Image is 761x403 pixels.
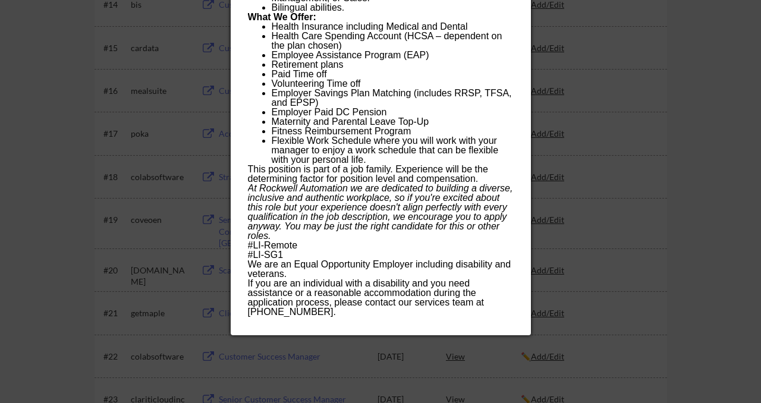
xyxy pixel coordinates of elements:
p: #LI-Remote [248,241,513,250]
p: If you are an individual with a disability and you need assistance or a reasonable accommodation ... [248,279,513,317]
p: We are an Equal Opportunity Employer including disability and veterans. [248,260,513,279]
li: Fitness Reimbursement Program [272,127,513,136]
li: Retirement plans [272,60,513,70]
li: Paid Time off [272,70,513,79]
li: Employer Paid DC Pension [272,108,513,117]
i: At Rockwell Automation we are dedicated to building a diverse, inclusive and authentic workplace,... [248,183,513,241]
li: Maternity and Parental Leave Top-Up [272,117,513,127]
li: Bilingual abilities. [272,3,513,12]
p: This position is part of a job family. Experience will be the determining factor for position lev... [248,165,513,184]
p: #LI-SG1 [248,250,513,260]
li: Health Care Spending Account (HCSA – dependent on the plan chosen) [272,32,513,51]
li: Health Insurance including Medical and Dental [272,22,513,32]
li: Flexible Work Schedule where you will work with your manager to enjoy a work schedule that can be... [272,136,513,165]
li: Employee Assistance Program (EAP) [272,51,513,60]
li: Employer Savings Plan Matching (includes RRSP, TFSA, and EPSP) [272,89,513,108]
li: Volunteering Time off [272,79,513,89]
b: What We Offer: [248,12,316,22]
